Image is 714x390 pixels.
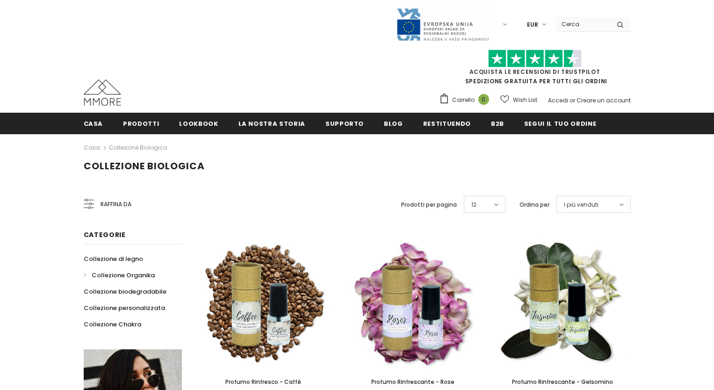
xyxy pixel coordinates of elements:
a: Collezione biodegradabile [84,283,166,300]
a: supporto [325,113,364,134]
label: Ordina per [519,200,549,209]
a: Lookbook [179,113,218,134]
span: Collezione di legno [84,254,143,263]
span: Raffina da [101,199,131,209]
span: Carrello [452,95,475,105]
a: Collezione biologica [109,144,167,152]
span: or [570,96,575,104]
span: Collezione Chakra [84,320,141,329]
span: Segui il tuo ordine [524,119,596,128]
span: B2B [491,119,504,128]
a: Profumo Rinfrescante - Rose [345,377,481,387]
span: Profumo Rinfrescante - Rose [371,378,454,386]
span: Collezione Organika [92,271,155,280]
span: Profumo Rinfresco - Caffè [225,378,301,386]
a: Collezione di legno [84,251,143,267]
span: SPEDIZIONE GRATUITA PER TUTTI GLI ORDINI [439,54,631,85]
span: Collezione personalizzata [84,303,165,312]
input: Search Site [556,17,610,31]
span: 0 [478,94,489,105]
span: Lookbook [179,119,218,128]
a: Collezione personalizzata [84,300,165,316]
a: Casa [84,142,100,153]
a: Segui il tuo ordine [524,113,596,134]
a: Restituendo [423,113,471,134]
a: Acquista le recensioni di TrustPilot [469,68,600,76]
span: Wish List [513,95,537,105]
span: EUR [527,20,538,29]
a: Profumo Rinfrescante - Gelsomino [495,377,630,387]
a: Casa [84,113,103,134]
span: 12 [471,200,476,209]
a: Prodotti [123,113,159,134]
img: Javni Razpis [396,7,490,42]
span: Restituendo [423,119,471,128]
label: Prodotti per pagina [401,200,457,209]
a: B2B [491,113,504,134]
a: Creare un account [577,96,631,104]
a: La nostra storia [238,113,305,134]
a: Collezione Chakra [84,316,141,332]
span: Categorie [84,230,126,239]
span: Profumo Rinfrescante - Gelsomino [512,378,613,386]
span: Prodotti [123,119,159,128]
span: Blog [384,119,403,128]
span: Collezione biologica [84,159,205,173]
a: Javni Razpis [396,20,490,28]
a: Profumo Rinfresco - Caffè [196,377,332,387]
span: La nostra storia [238,119,305,128]
a: Collezione Organika [84,267,155,283]
a: Accedi [548,96,568,104]
a: Carrello 0 [439,93,494,107]
a: Blog [384,113,403,134]
span: Collezione biodegradabile [84,287,166,296]
span: I più venduti [564,200,599,209]
span: supporto [325,119,364,128]
a: Wish List [500,92,537,108]
img: Fidati di Pilot Stars [488,50,582,68]
img: Casi MMORE [84,79,121,106]
span: Casa [84,119,103,128]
